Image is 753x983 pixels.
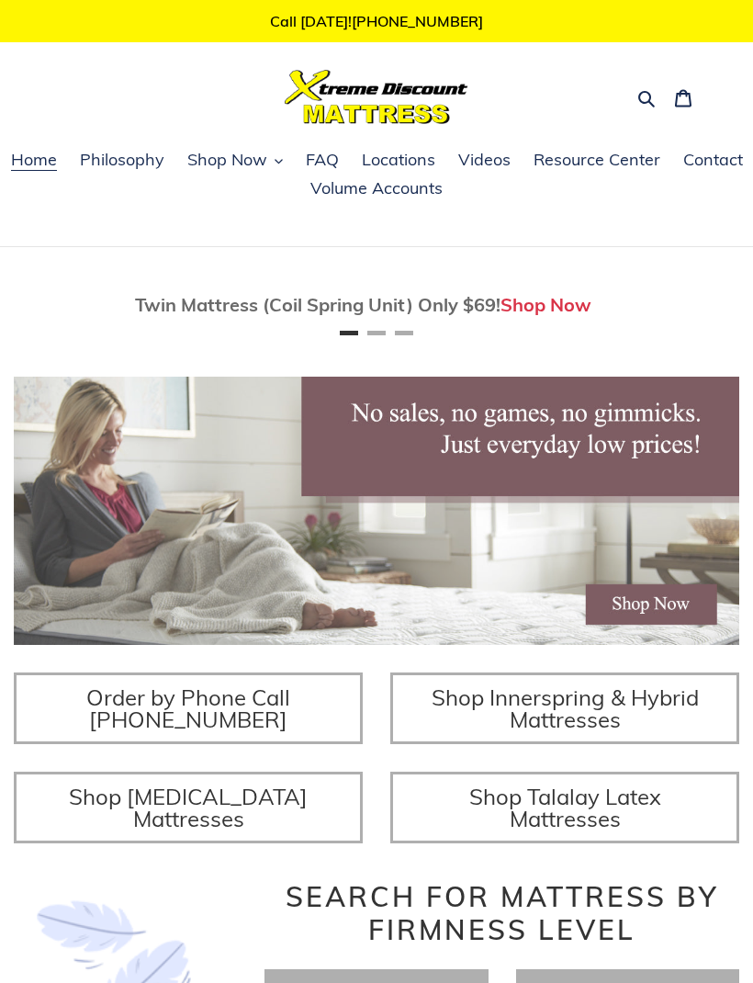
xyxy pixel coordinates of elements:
[310,177,443,199] span: Volume Accounts
[306,149,339,171] span: FAQ
[14,377,739,645] img: herobannermay2022-1652879215306_1200x.jpg
[135,293,500,316] span: Twin Mattress (Coil Spring Unit) Only $69!
[674,147,752,175] a: Contact
[367,331,386,335] button: Page 2
[390,672,739,744] a: Shop Innerspring & Hybrid Mattresses
[500,293,591,316] a: Shop Now
[432,684,699,733] span: Shop Innerspring & Hybrid Mattresses
[297,147,348,175] a: FAQ
[14,672,363,744] a: Order by Phone Call [PHONE_NUMBER]
[301,175,452,203] a: Volume Accounts
[469,783,661,832] span: Shop Talalay Latex Mattresses
[14,772,363,843] a: Shop [MEDICAL_DATA] Mattresses
[178,147,292,175] button: Shop Now
[458,149,511,171] span: Videos
[353,147,444,175] a: Locations
[2,147,66,175] a: Home
[86,684,290,733] span: Order by Phone Call [PHONE_NUMBER]
[352,12,483,30] a: [PHONE_NUMBER]
[11,149,57,171] span: Home
[285,70,468,124] img: Xtreme Discount Mattress
[524,147,669,175] a: Resource Center
[187,149,267,171] span: Shop Now
[340,331,358,335] button: Page 1
[286,879,719,947] span: Search for Mattress by Firmness Level
[69,783,308,832] span: Shop [MEDICAL_DATA] Mattresses
[534,149,660,171] span: Resource Center
[362,149,435,171] span: Locations
[395,331,413,335] button: Page 3
[683,149,743,171] span: Contact
[390,772,739,843] a: Shop Talalay Latex Mattresses
[449,147,520,175] a: Videos
[80,149,164,171] span: Philosophy
[71,147,174,175] a: Philosophy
